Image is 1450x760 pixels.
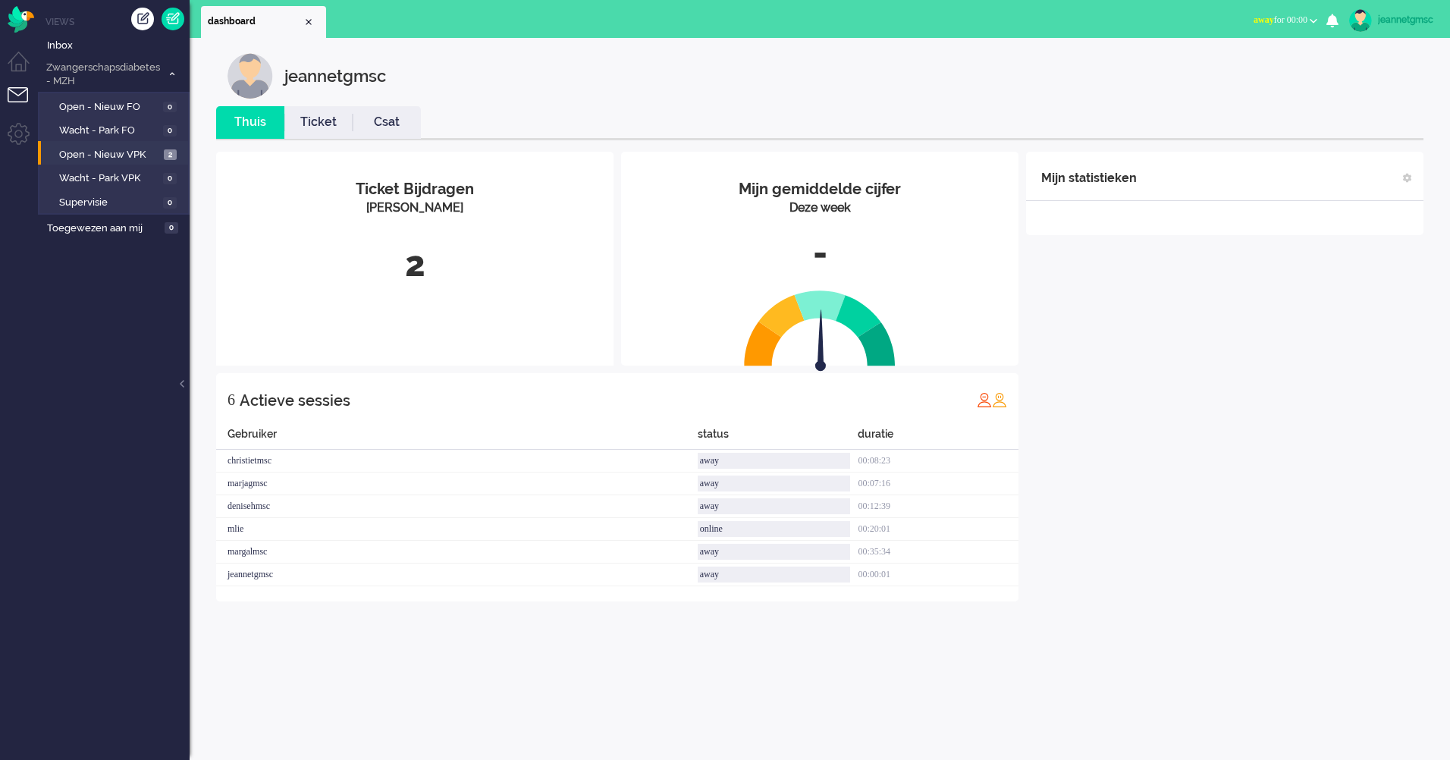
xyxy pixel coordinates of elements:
li: Dashboard [201,6,326,38]
div: christietmsc [216,450,698,473]
div: 00:12:39 [858,495,1018,518]
div: 00:08:23 [858,450,1018,473]
a: Toegewezen aan mij 0 [44,219,190,236]
img: arrow.svg [788,309,853,375]
span: Inbox [47,39,190,53]
a: Inbox [44,36,190,53]
div: jeannetgmsc [216,564,698,586]
span: Zwangerschapsdiabetes - MZH [44,61,162,89]
div: duratie [858,426,1018,450]
a: Supervisie 0 [44,193,188,210]
div: status [698,426,858,450]
div: Mijn gemiddelde cijfer [632,178,1007,200]
span: Wacht - Park VPK [59,171,159,186]
div: Mijn statistieken [1041,163,1137,193]
img: semi_circle.svg [744,290,896,366]
a: Thuis [216,114,284,131]
div: marjagmsc [216,473,698,495]
div: 00:20:01 [858,518,1018,541]
a: Ticket [284,114,353,131]
a: Quick Ticket [162,8,184,30]
div: Actieve sessies [240,385,350,416]
span: for 00:00 [1254,14,1307,25]
img: customer.svg [228,53,273,99]
div: jeannetgmsc [1378,12,1435,27]
div: away [698,453,851,469]
span: Wacht - Park FO [59,124,159,138]
a: Wacht - Park FO 0 [44,121,188,138]
div: away [698,476,851,491]
div: denisehmsc [216,495,698,518]
span: 0 [163,173,177,184]
a: jeannetgmsc [1346,9,1435,32]
li: Dashboard menu [8,52,42,86]
li: Ticket [284,106,353,139]
a: Csat [353,114,421,131]
div: [PERSON_NAME] [228,199,602,217]
li: Tickets menu [8,87,42,121]
span: Toegewezen aan mij [47,221,160,236]
li: Admin menu [8,123,42,157]
div: online [698,521,851,537]
div: away [698,498,851,514]
img: flow_omnibird.svg [8,6,34,33]
span: dashboard [208,15,303,28]
span: 0 [163,197,177,209]
div: Ticket Bijdragen [228,178,602,200]
div: mlie [216,518,698,541]
span: away [1254,14,1274,25]
div: - [632,228,1007,278]
a: Open - Nieuw VPK 2 [44,146,188,162]
div: 6 [228,385,235,415]
span: Supervisie [59,196,159,210]
div: Close tab [303,16,315,28]
div: jeannetgmsc [284,53,386,99]
a: Open - Nieuw FO 0 [44,98,188,115]
span: Open - Nieuw FO [59,100,159,115]
li: awayfor 00:00 [1244,5,1326,38]
a: Omnidesk [8,10,34,21]
span: Open - Nieuw VPK [59,148,160,162]
li: Views [46,15,190,28]
div: away [698,544,851,560]
img: profile_red.svg [977,392,992,407]
span: 0 [163,102,177,113]
a: Wacht - Park VPK 0 [44,169,188,186]
div: Deze week [632,199,1007,217]
button: awayfor 00:00 [1244,9,1326,31]
span: 0 [165,222,178,234]
div: margalmsc [216,541,698,564]
span: 2 [164,149,177,161]
div: 00:00:01 [858,564,1018,586]
div: away [698,567,851,583]
img: profile_orange.svg [992,392,1007,407]
span: 0 [163,125,177,137]
div: Gebruiker [216,426,698,450]
li: Csat [353,106,421,139]
div: Creëer ticket [131,8,154,30]
div: 00:07:16 [858,473,1018,495]
img: avatar [1349,9,1372,32]
li: Thuis [216,106,284,139]
div: 2 [228,240,602,290]
div: 00:35:34 [858,541,1018,564]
